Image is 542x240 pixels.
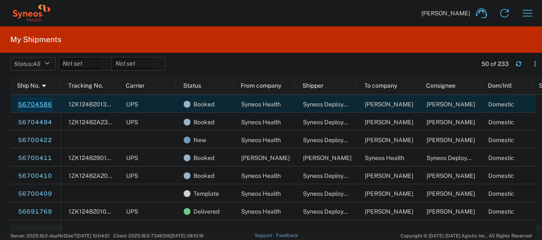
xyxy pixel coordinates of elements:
span: Domestic [488,172,514,179]
span: Domestic [488,208,514,215]
span: James McCormick [365,190,413,197]
span: James McCormick [427,190,475,197]
a: 56685062 [17,223,52,237]
span: Delivered [193,203,219,220]
span: Booked [193,95,214,113]
input: Not set [112,57,164,70]
span: Suzanne Posey [365,101,413,108]
span: Status [183,82,201,89]
span: Syneos Health [365,154,404,161]
span: Dan Barrett [427,119,475,126]
input: Not set [59,57,112,70]
span: Dom/Intl [488,82,512,89]
span: Domestic [488,119,514,126]
span: Syneos Deployments [303,190,360,197]
span: UPS [126,154,138,161]
span: Booked [193,167,214,185]
span: Tracking No. [68,82,103,89]
span: Domestic [488,190,514,197]
span: 1ZK12482A209403825 [69,172,134,179]
span: Shipper [303,82,323,89]
span: 1ZK124829019398034 [69,154,133,161]
span: Carrier [126,82,144,89]
span: UPS [126,119,138,126]
span: Domestic [488,101,514,108]
span: Syneos Health [241,190,281,197]
span: James McCormick [427,172,475,179]
span: 1ZK124820100094813 [69,208,132,215]
span: Booked [193,149,214,167]
span: James McCormick [365,172,413,179]
span: Syneos Deployments [303,137,360,143]
span: To company [364,82,397,89]
span: New [193,131,206,149]
button: Status:All [10,57,56,71]
span: Syneos Deployments [303,172,360,179]
a: 56704586 [17,98,52,111]
div: 50 of 233 [481,60,509,68]
span: Syneos Deployments [303,101,360,108]
span: Kelly Jackson [365,208,413,215]
a: 56700411 [17,151,52,165]
span: James McCormick [427,137,475,143]
span: Consignee [426,82,456,89]
a: 56700409 [17,187,52,201]
span: Syneos Deployments [303,208,360,215]
h2: My Shipments [10,34,61,45]
span: Kelly Jackson [427,208,475,215]
span: James McCormick [303,154,352,161]
span: Dan Barrett [365,119,413,126]
span: Suzanne Posey [427,101,475,108]
span: [DATE] 10:04:51 [76,233,110,238]
span: Booked [193,113,214,131]
a: 56691769 [17,205,52,219]
span: Delivered [193,220,219,238]
span: Syneos Health [241,101,281,108]
span: 1ZK124820136252629 [69,101,132,108]
a: Feedback [276,233,298,238]
span: Domestic [488,137,514,143]
a: Support [255,233,276,238]
span: UPS [126,208,138,215]
span: UPS [126,101,138,108]
span: 1ZK12482A238687617 [69,119,133,126]
span: Syneos Health [241,137,281,143]
span: Template [193,185,219,203]
span: Syneos Health [241,208,281,215]
span: Client: 2025.18.0-7346316 [113,233,204,238]
span: Ship No. [17,82,40,89]
span: Server: 2025.18.0-daa1fe12ee7 [10,233,110,238]
span: From company [241,82,281,89]
span: Syneos Health [241,119,281,126]
span: All [33,60,40,67]
span: Syneos Health [241,172,281,179]
span: Syneos Deployments [427,154,484,161]
span: Syneos Deployments [303,119,360,126]
a: 56700410 [17,169,52,183]
span: UPS [126,172,138,179]
span: Copyright © [DATE]-[DATE] Agistix Inc., All Rights Reserved [401,232,532,240]
a: 56700422 [17,134,52,147]
span: [DATE] 08:10:16 [170,233,204,238]
a: 56704494 [17,116,52,129]
span: Domestic [488,154,514,161]
span: James McCormick [241,154,290,161]
span: James McCormick [365,137,413,143]
span: [PERSON_NAME] [421,9,470,17]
